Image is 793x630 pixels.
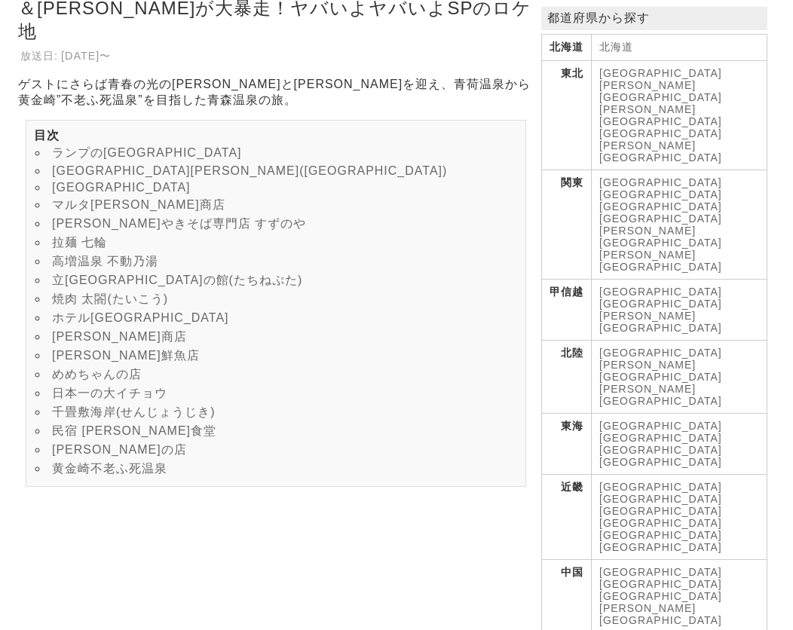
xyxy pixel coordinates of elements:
th: 東北 [542,61,592,170]
a: [GEOGRAPHIC_DATA] [52,181,191,194]
a: めめちゃんの店 [52,368,142,381]
th: 東海 [542,414,592,475]
a: [GEOGRAPHIC_DATA] [599,188,722,200]
a: [GEOGRAPHIC_DATA] [599,481,722,493]
p: 都道府県から探す [541,7,767,30]
a: [PERSON_NAME][GEOGRAPHIC_DATA] [599,359,722,383]
a: [GEOGRAPHIC_DATA] [599,541,722,553]
a: [PERSON_NAME][GEOGRAPHIC_DATA] [599,79,722,103]
a: [PERSON_NAME][GEOGRAPHIC_DATA] [599,103,722,127]
a: マルタ[PERSON_NAME]商店 [52,198,225,211]
a: 日本一の大イチョウ [52,387,167,399]
a: [GEOGRAPHIC_DATA][PERSON_NAME]([GEOGRAPHIC_DATA]) [52,164,447,177]
a: [GEOGRAPHIC_DATA] [599,578,722,590]
a: [GEOGRAPHIC_DATA] [599,347,722,359]
a: [GEOGRAPHIC_DATA] [599,493,722,505]
a: [PERSON_NAME]の店 [52,443,187,456]
a: 民宿 [PERSON_NAME]食堂 [52,424,216,437]
a: [GEOGRAPHIC_DATA] [599,456,722,468]
a: 黄金崎不老ふ死温泉 [52,462,167,475]
th: 近畿 [542,475,592,560]
a: [GEOGRAPHIC_DATA] [599,529,722,541]
a: 千畳敷海岸(せんじょうじき) [52,405,216,418]
td: [DATE]〜 [60,48,112,64]
a: 立[GEOGRAPHIC_DATA]の館(たちねぷた) [52,274,302,286]
a: [GEOGRAPHIC_DATA] [599,444,722,456]
a: [GEOGRAPHIC_DATA] [599,200,722,213]
a: [GEOGRAPHIC_DATA] [599,505,722,517]
th: 北海道 [542,35,592,61]
a: [PERSON_NAME][GEOGRAPHIC_DATA] [599,310,722,334]
a: [PERSON_NAME]鮮魚店 [52,349,200,362]
a: ホテル[GEOGRAPHIC_DATA] [52,311,229,324]
a: [PERSON_NAME][GEOGRAPHIC_DATA] [599,139,722,164]
a: [PERSON_NAME][GEOGRAPHIC_DATA] [599,602,722,626]
a: [GEOGRAPHIC_DATA] [599,566,722,578]
a: [GEOGRAPHIC_DATA] [599,517,722,529]
a: [GEOGRAPHIC_DATA] [599,261,722,273]
a: [PERSON_NAME][GEOGRAPHIC_DATA] [599,225,722,249]
a: 拉麺 七輪 [52,236,107,249]
a: [GEOGRAPHIC_DATA] [599,298,722,310]
a: 北海道 [599,41,633,53]
th: 北陸 [542,341,592,414]
a: [GEOGRAPHIC_DATA] [599,127,722,139]
a: ランプの[GEOGRAPHIC_DATA] [52,146,242,159]
a: [GEOGRAPHIC_DATA] [599,420,722,432]
a: [PERSON_NAME]やきそば専門店 すずのや [52,217,306,230]
a: [PERSON_NAME][GEOGRAPHIC_DATA] [599,383,722,407]
a: [GEOGRAPHIC_DATA] [599,590,722,602]
th: 関東 [542,170,592,280]
th: 甲信越 [542,280,592,341]
a: [PERSON_NAME]商店 [52,330,187,343]
p: ゲストにさらば青春の光の[PERSON_NAME]と[PERSON_NAME]を迎え、青荷温泉から黄金崎”不老ふ死温泉”を目指した青森温泉の旅。 [18,77,534,109]
a: [PERSON_NAME] [599,249,696,261]
a: [GEOGRAPHIC_DATA] [599,176,722,188]
a: [GEOGRAPHIC_DATA] [599,67,722,79]
a: [GEOGRAPHIC_DATA] [599,432,722,444]
a: [GEOGRAPHIC_DATA] [599,213,722,225]
th: 放送日: [20,48,59,64]
a: [GEOGRAPHIC_DATA] [599,286,722,298]
a: 高増温泉 不動乃湯 [52,255,158,268]
a: 焼肉 太閤(たいこう) [52,292,168,305]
